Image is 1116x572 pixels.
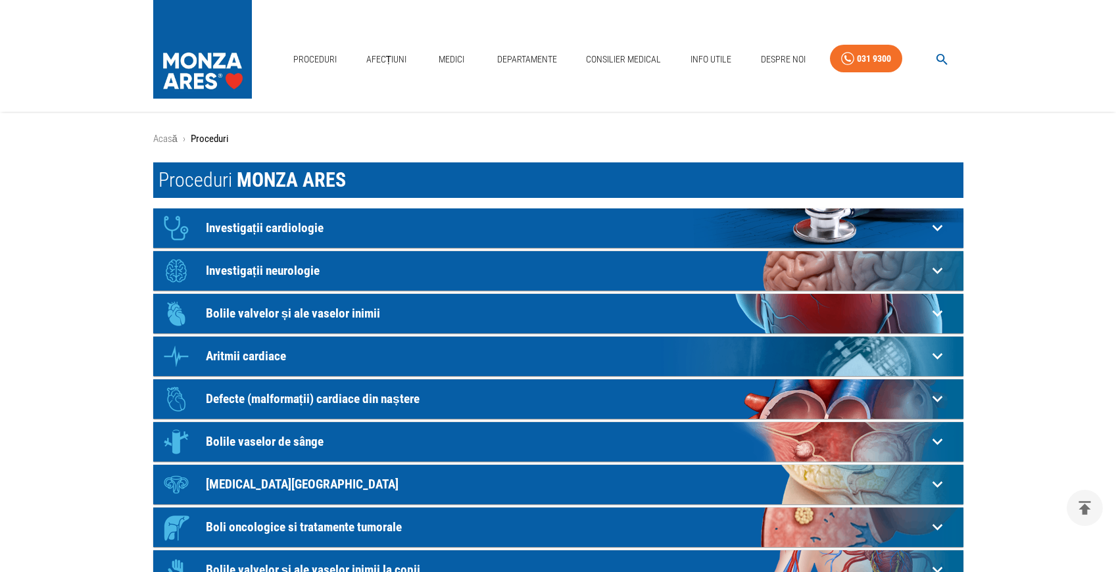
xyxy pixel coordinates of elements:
p: Defecte (malformații) cardiace din naștere [206,392,927,406]
button: delete [1067,490,1103,526]
nav: breadcrumb [153,131,963,147]
h1: Proceduri [153,162,963,198]
div: IconDefecte (malformații) cardiace din naștere [153,379,963,419]
a: Afecțiuni [361,46,412,73]
div: Icon [157,337,196,376]
a: Medici [431,46,473,73]
p: [MEDICAL_DATA][GEOGRAPHIC_DATA] [206,477,927,491]
div: Icon [157,379,196,419]
p: Boli oncologice si tratamente tumorale [206,520,927,534]
div: Icon [157,465,196,504]
p: Proceduri [191,131,228,147]
a: 031 9300 [830,45,902,73]
div: IconBoli oncologice si tratamente tumorale [153,508,963,547]
div: Icon [157,208,196,248]
div: Icon[MEDICAL_DATA][GEOGRAPHIC_DATA] [153,465,963,504]
div: IconAritmii cardiace [153,337,963,376]
div: Icon [157,508,196,547]
div: IconBolile vaselor de sânge [153,422,963,462]
a: Departamente [492,46,562,73]
div: 031 9300 [857,51,891,67]
div: Icon [157,251,196,291]
span: MONZA ARES [237,168,346,191]
p: Investigații neurologie [206,264,927,277]
div: IconBolile valvelor și ale vaselor inimii [153,294,963,333]
a: Acasă [153,133,178,145]
a: Info Utile [685,46,737,73]
p: Investigații cardiologie [206,221,927,235]
p: Aritmii cardiace [206,349,927,363]
div: IconInvestigații cardiologie [153,208,963,248]
a: Despre Noi [756,46,811,73]
a: Proceduri [288,46,342,73]
a: Consilier Medical [581,46,666,73]
div: Icon [157,422,196,462]
li: › [183,131,185,147]
p: Bolile valvelor și ale vaselor inimii [206,306,927,320]
div: Icon [157,294,196,333]
p: Bolile vaselor de sânge [206,435,927,448]
div: IconInvestigații neurologie [153,251,963,291]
